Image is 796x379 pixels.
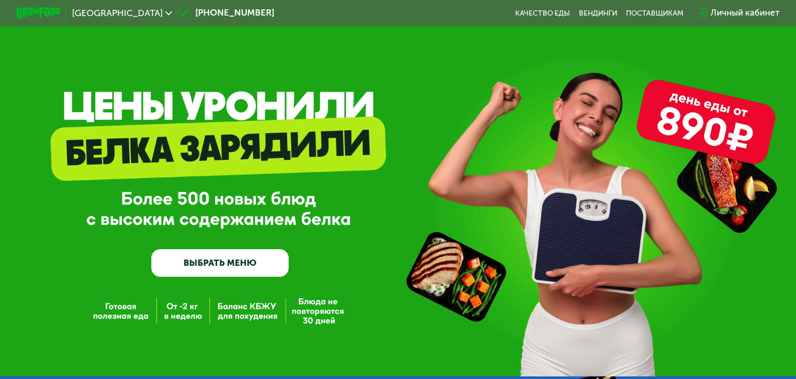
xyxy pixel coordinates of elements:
a: Вендинги [579,9,617,18]
a: [PHONE_NUMBER] [177,6,274,20]
div: Личный кабинет [710,6,779,20]
div: поставщикам [626,9,684,18]
a: Качество еды [515,9,570,18]
a: ВЫБРАТЬ МЕНЮ [151,249,289,277]
span: [GEOGRAPHIC_DATA] [72,9,163,18]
